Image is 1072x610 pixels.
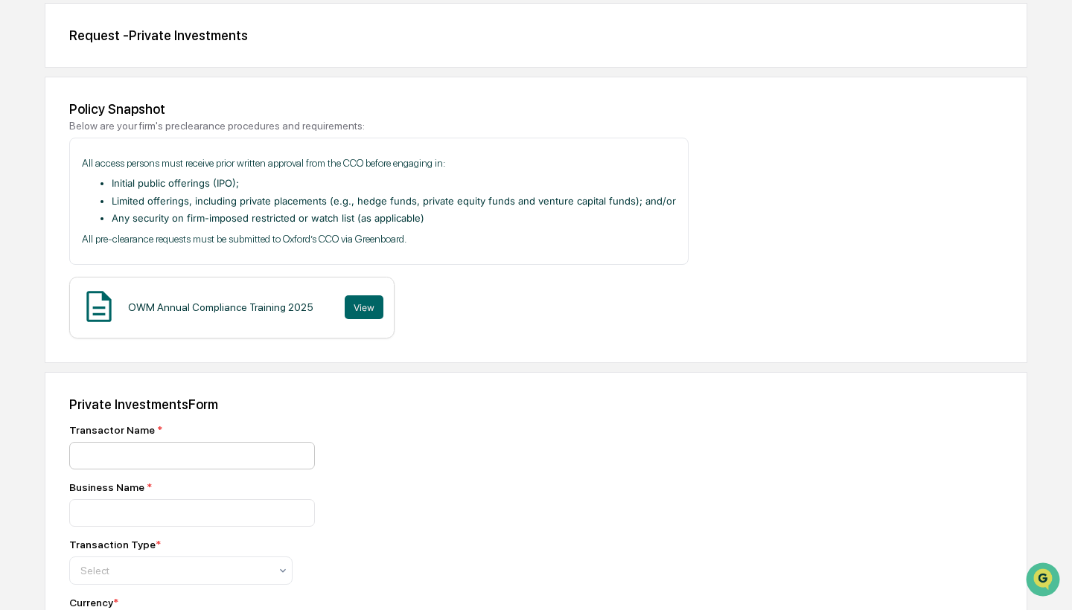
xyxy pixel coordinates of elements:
[112,194,676,209] li: Limited offerings, including private placements (e.g., hedge funds, private equity funds and vent...
[108,189,120,201] div: 🗄️
[123,187,185,202] span: Attestations
[105,251,180,263] a: Powered byPylon
[82,231,676,247] p: All pre-clearance requests must be submitted to Oxford’s CCO via Greenboard.
[15,189,27,201] div: 🖐️
[69,120,1003,132] div: Below are your firm's preclearance procedures and requirements:
[345,295,383,319] button: View
[69,28,1003,43] div: Request - Private Investments
[15,217,27,229] div: 🔎
[69,481,590,493] div: Business Name
[80,288,118,325] img: Document Icon
[69,597,118,609] div: Currency
[30,216,94,231] span: Data Lookup
[51,114,244,129] div: Start new chat
[69,396,1003,412] div: Private Investments Form
[51,129,188,141] div: We're available if you need us!
[9,210,100,237] a: 🔎Data Lookup
[253,118,271,136] button: Start new chat
[112,176,676,191] li: Initial public offerings (IPO);
[69,101,1003,117] div: Policy Snapshot
[128,301,313,313] div: OWM Annual Compliance Training 2025
[82,155,676,171] p: All access persons must receive prior written approval from the CCO before engaging in:
[112,211,676,226] li: Any security on firm-imposed restricted or watch list (as applicable)
[69,539,161,550] div: Transaction Type
[1024,561,1065,601] iframe: Open customer support
[102,182,191,208] a: 🗄️Attestations
[69,424,590,436] div: Transactor Name
[9,182,102,208] a: 🖐️Preclearance
[148,252,180,263] span: Pylon
[30,187,96,202] span: Preclearance
[15,114,42,141] img: 1746055101610-c473b297-6a78-478c-a979-82029cc54cd1
[15,31,271,55] p: How can we help?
